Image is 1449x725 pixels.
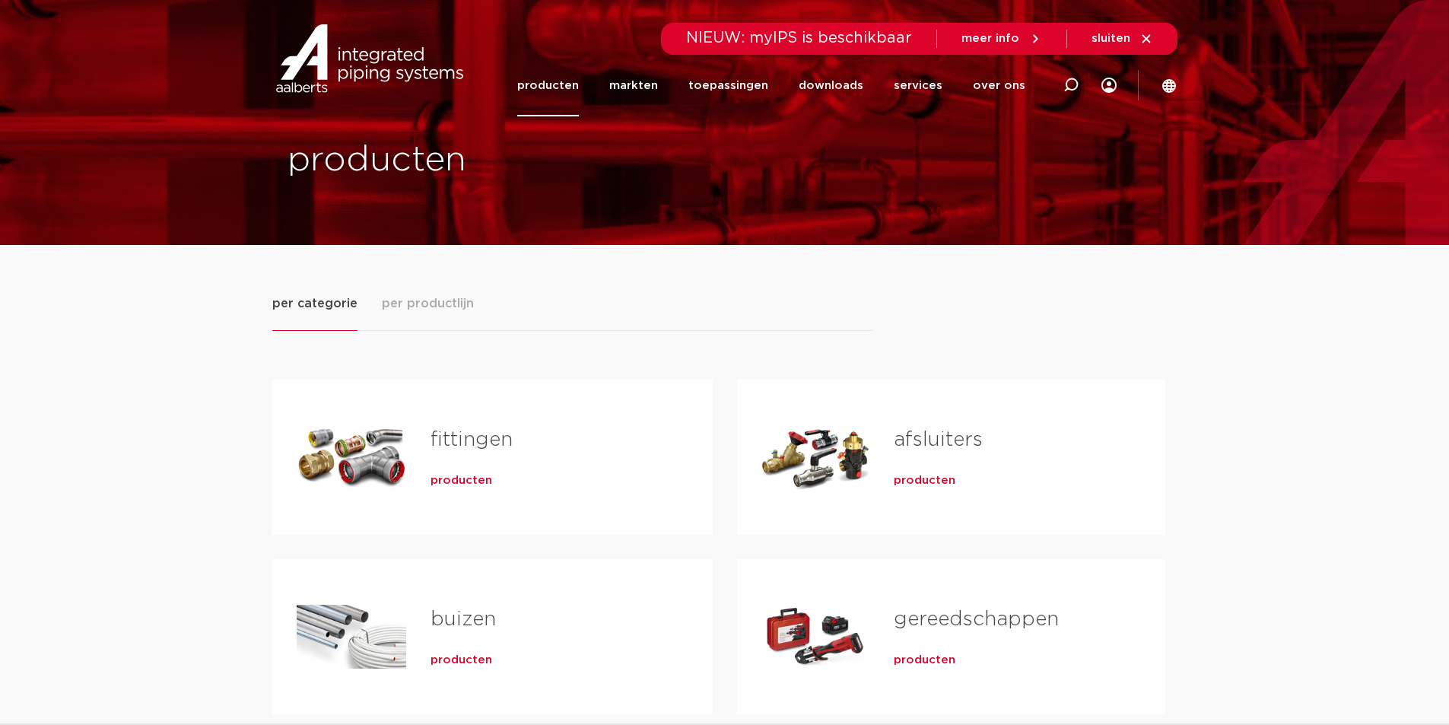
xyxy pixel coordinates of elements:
a: producten [894,473,955,488]
a: services [894,55,942,116]
div: my IPS [1101,55,1117,116]
a: fittingen [431,430,513,450]
a: producten [517,55,579,116]
span: meer info [961,33,1019,44]
a: afsluiters [894,430,983,450]
a: meer info [961,32,1042,46]
a: buizen [431,609,496,629]
a: toepassingen [688,55,768,116]
nav: Menu [517,55,1025,116]
a: sluiten [1092,32,1153,46]
a: producten [431,473,492,488]
span: per productlijn [382,294,474,313]
a: markten [609,55,658,116]
a: gereedschappen [894,609,1059,629]
a: producten [431,653,492,668]
h1: producten [288,136,717,185]
a: over ons [973,55,1025,116]
span: sluiten [1092,33,1130,44]
span: NIEUW: myIPS is beschikbaar [686,30,912,46]
a: producten [894,653,955,668]
span: per categorie [272,294,357,313]
a: downloads [799,55,863,116]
